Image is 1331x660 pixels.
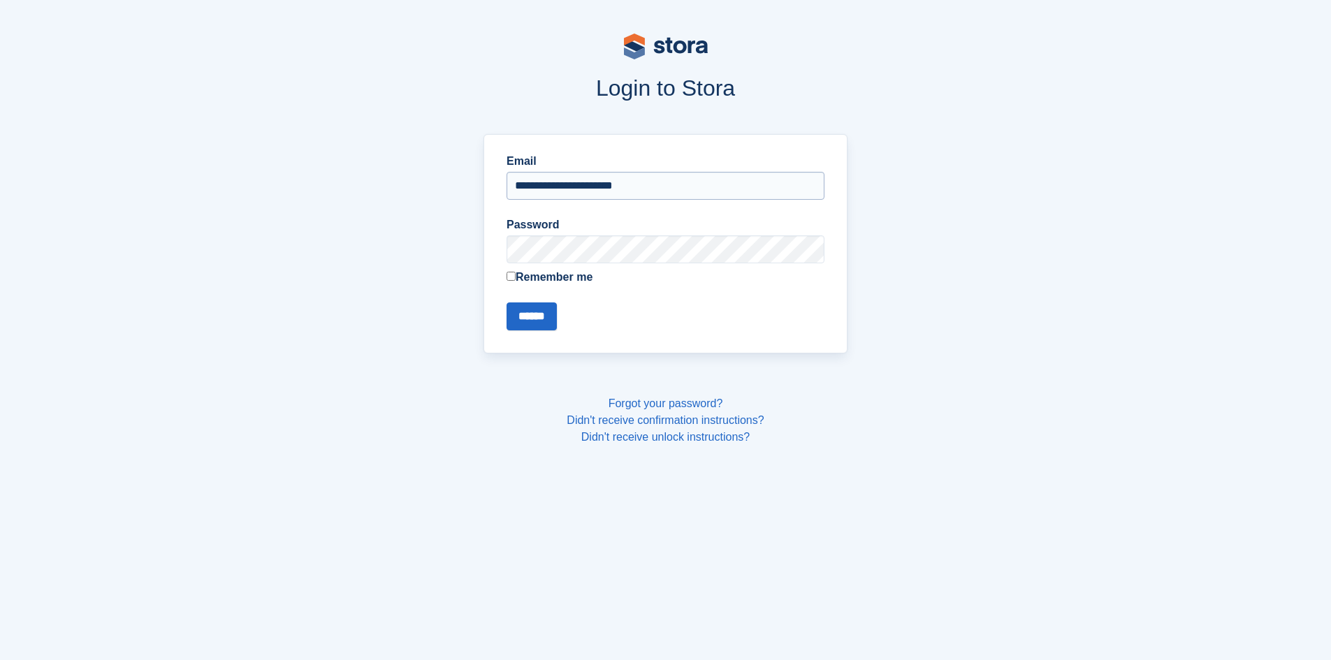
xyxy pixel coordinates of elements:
[567,414,764,426] a: Didn't receive confirmation instructions?
[624,34,708,59] img: stora-logo-53a41332b3708ae10de48c4981b4e9114cc0af31d8433b30ea865607fb682f29.svg
[217,75,1114,101] h1: Login to Stora
[581,431,750,443] a: Didn't receive unlock instructions?
[609,397,723,409] a: Forgot your password?
[507,269,824,286] label: Remember me
[507,217,824,233] label: Password
[507,153,824,170] label: Email
[507,272,516,281] input: Remember me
